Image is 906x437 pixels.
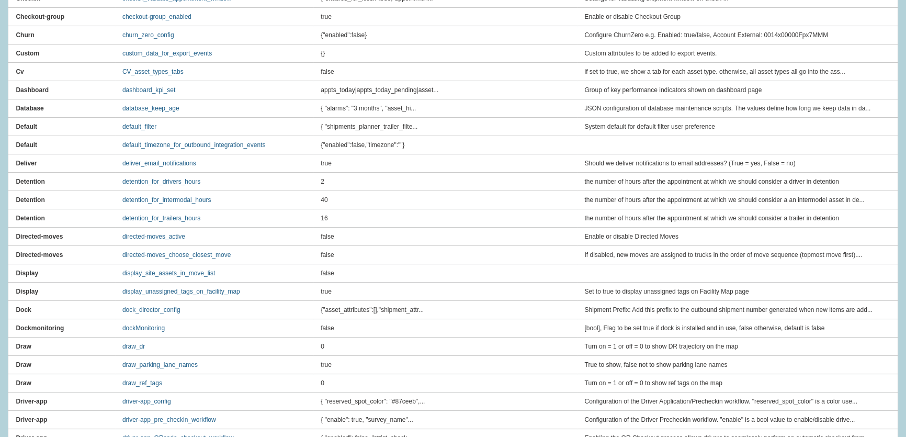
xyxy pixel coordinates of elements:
[16,141,37,149] strong: Default
[16,178,44,185] strong: Detention
[122,379,162,387] a: draw_ref_tags
[16,86,49,94] strong: Dashboard
[122,361,198,368] a: draw_parking_lane_names
[313,374,577,393] td: 0
[16,361,31,368] strong: Draw
[16,343,31,350] strong: Draw
[313,246,577,264] td: false
[16,68,24,75] strong: Cv
[16,379,31,387] strong: Draw
[122,123,156,130] a: default_filter
[313,173,577,191] td: 2
[122,270,215,277] a: display_site_assets_in_move_list
[313,63,577,81] td: false
[122,398,171,405] a: driver-app_config
[313,338,577,356] td: 0
[313,8,577,26] td: true
[313,209,577,228] td: 16
[16,251,63,259] strong: Directed-moves
[122,416,216,423] a: driver-app_pre_checkin_workflow
[16,31,34,39] strong: Churn
[313,301,577,319] td: {"asset_attributes":[],"shipment_attr...
[16,306,31,313] strong: Dock
[313,283,577,301] td: true
[122,343,145,350] a: draw_dr
[313,99,577,118] td: { "alarms": "3 months", "asset_hi...
[313,319,577,338] td: false
[313,356,577,374] td: true
[16,123,37,130] strong: Default
[313,26,577,44] td: {"enabled":false}
[16,398,47,405] strong: Driver-app
[122,160,196,167] a: deliver_email_notifications
[313,191,577,209] td: 40
[16,196,44,204] strong: Detention
[122,86,175,94] a: dashboard_kpi_set
[313,154,577,173] td: true
[16,160,37,167] strong: Deliver
[122,306,180,313] a: dock_director_config
[122,324,165,332] a: dockMonitoring
[16,233,63,240] strong: Directed-moves
[122,178,200,185] a: detention_for_drivers_hours
[16,270,38,277] strong: Display
[122,288,240,295] a: display_unassigned_tags_on_facility_map
[313,81,577,99] td: appts_today|appts_today_pending|asset...
[122,105,179,112] a: database_keep_age
[16,13,64,20] strong: Checkout-group
[16,288,38,295] strong: Display
[313,264,577,283] td: false
[16,50,39,57] strong: Custom
[16,215,44,222] strong: Detention
[122,68,184,75] a: CV_asset_types_tabs
[122,50,212,57] a: custom_data_for_export_events
[122,251,231,259] a: directed-moves_choose_closest_move
[122,13,191,20] a: checkout-group_enabled
[122,215,200,222] a: detention_for_trailers_hours
[16,105,43,112] strong: Database
[313,44,577,63] td: {}
[313,136,577,154] td: {"enabled":false,"timezone":""}
[313,393,577,411] td: { "reserved_spot_color": "#87ceeb",...
[122,233,185,240] a: directed-moves_active
[122,31,174,39] a: churn_zero_config
[313,411,577,429] td: { "enable": true, "survey_name"...
[16,324,64,332] strong: Dockmonitoring
[122,141,266,149] a: default_timezone_for_outbound_integration_events
[16,416,47,423] strong: Driver-app
[313,228,577,246] td: false
[122,196,211,204] a: detention_for_intermodal_hours
[313,118,577,136] td: { "shipments_planner_trailer_filte...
